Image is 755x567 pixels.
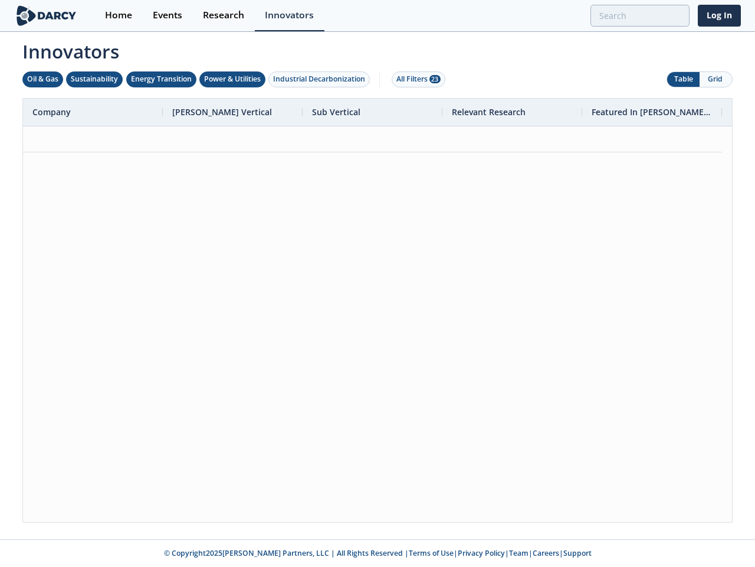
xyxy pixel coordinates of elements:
span: 23 [429,75,441,83]
span: Sub Vertical [312,106,360,118]
div: Innovators [265,11,314,20]
span: Featured In [PERSON_NAME] Live [592,106,713,118]
div: Power & Utilities [204,74,261,84]
button: Table [667,72,700,87]
a: Terms of Use [409,548,454,558]
p: © Copyright 2025 [PERSON_NAME] Partners, LLC | All Rights Reserved | | | | | [17,548,738,559]
button: Energy Transition [126,71,196,87]
div: All Filters [396,74,441,84]
a: Team [509,548,528,558]
div: Oil & Gas [27,74,58,84]
input: Advanced Search [590,5,690,27]
button: Industrial Decarbonization [268,71,370,87]
span: Company [32,106,71,118]
div: Sustainability [71,74,118,84]
button: Grid [700,72,732,87]
a: Privacy Policy [458,548,505,558]
span: Innovators [14,33,741,65]
button: Oil & Gas [22,71,63,87]
button: All Filters 23 [392,71,445,87]
a: Careers [533,548,559,558]
img: logo-wide.svg [14,5,78,26]
div: Research [203,11,244,20]
a: Support [563,548,592,558]
div: Industrial Decarbonization [273,74,365,84]
a: Log In [698,5,741,27]
div: Energy Transition [131,74,192,84]
button: Power & Utilities [199,71,265,87]
div: Home [105,11,132,20]
span: Relevant Research [452,106,526,118]
div: Events [153,11,182,20]
button: Sustainability [66,71,123,87]
span: [PERSON_NAME] Vertical [172,106,272,118]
